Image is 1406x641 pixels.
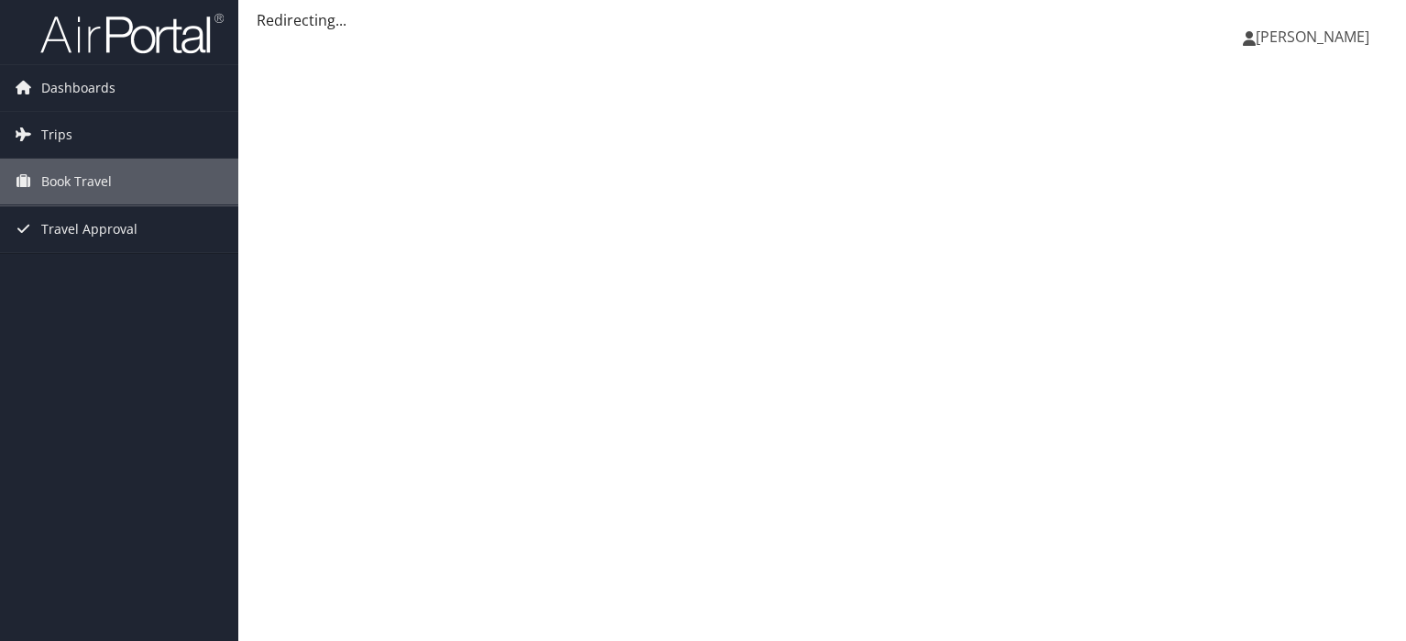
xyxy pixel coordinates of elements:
a: [PERSON_NAME] [1243,9,1388,64]
span: Dashboards [41,65,115,111]
img: airportal-logo.png [40,12,224,55]
span: Book Travel [41,159,112,204]
span: Travel Approval [41,206,137,252]
div: Redirecting... [257,9,1388,31]
span: [PERSON_NAME] [1256,27,1369,47]
span: Trips [41,112,72,158]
